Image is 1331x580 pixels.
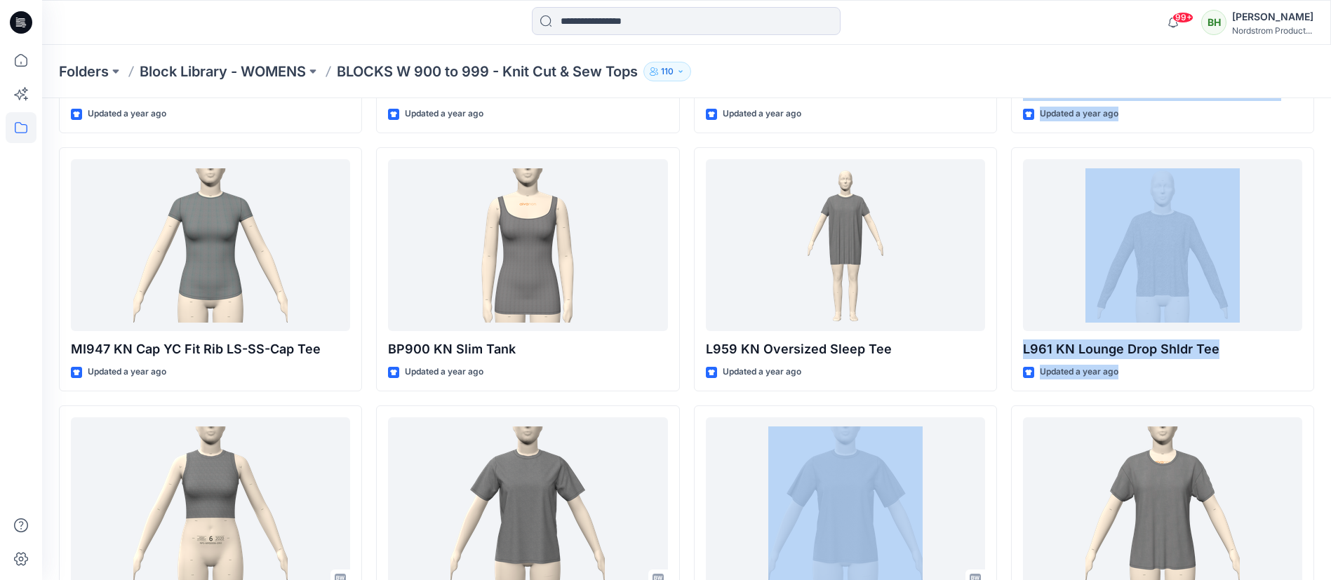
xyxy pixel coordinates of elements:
[723,365,801,379] p: Updated a year ago
[88,107,166,121] p: Updated a year ago
[388,339,667,359] p: BP900 KN Slim Tank
[706,159,985,331] a: L959 KN Oversized Sleep Tee
[1040,365,1118,379] p: Updated a year ago
[643,62,691,81] button: 110
[706,339,985,359] p: L959 KN Oversized Sleep Tee
[405,365,483,379] p: Updated a year ago
[1232,8,1313,25] div: [PERSON_NAME]
[71,159,350,331] a: MI947 KN Cap YC Fit Rib LS-SS-Cap Tee
[337,62,638,81] p: BLOCKS W 900 to 999 - Knit Cut & Sew Tops
[405,107,483,121] p: Updated a year ago
[59,62,109,81] a: Folders
[1232,25,1313,36] div: Nordstrom Product...
[140,62,306,81] a: Block Library - WOMENS
[71,339,350,359] p: MI947 KN Cap YC Fit Rib LS-SS-Cap Tee
[388,159,667,331] a: BP900 KN Slim Tank
[661,64,674,79] p: 110
[1172,12,1193,23] span: 99+
[1023,159,1302,331] a: L961 KN Lounge Drop Shldr Tee
[1201,10,1226,35] div: BH
[1023,339,1302,359] p: L961 KN Lounge Drop Shldr Tee
[723,107,801,121] p: Updated a year ago
[88,365,166,379] p: Updated a year ago
[1040,107,1118,121] p: Updated a year ago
